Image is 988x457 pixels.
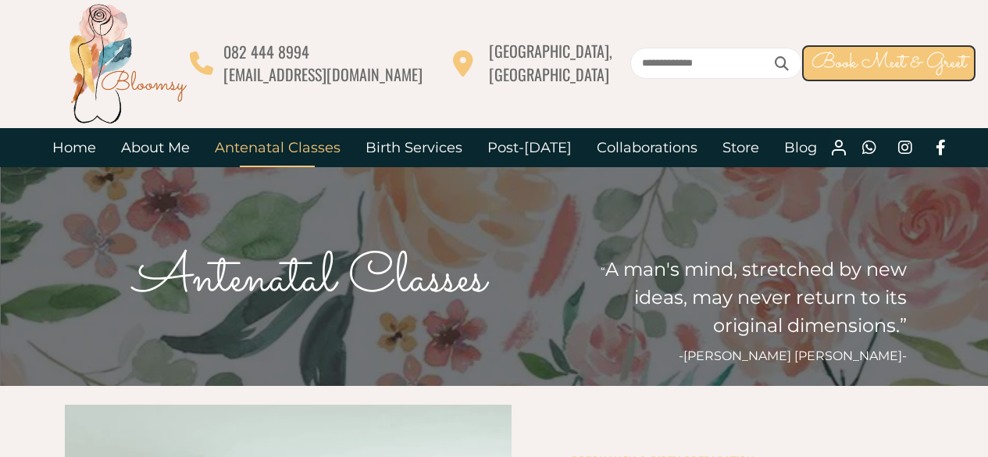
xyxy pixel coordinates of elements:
a: Birth Services [353,128,475,167]
span: [EMAIL_ADDRESS][DOMAIN_NAME] [223,62,423,86]
a: Post-[DATE] [475,128,584,167]
span: Antenatal Classes [134,238,486,320]
span: Book Meet & Greet [811,48,966,78]
span: [GEOGRAPHIC_DATA], [489,39,612,62]
span: [GEOGRAPHIC_DATA] [489,62,609,86]
a: Book Meet & Greet [802,45,976,81]
span: 082 444 8994 [223,40,309,63]
a: Blog [772,128,829,167]
img: Bloomsy [65,1,190,126]
span: “ [601,264,605,279]
span: A man's mind, stretched by new ideas, may never return to its original dimensions. [605,258,907,337]
a: Antenatal Classes [202,128,353,167]
a: About Me [109,128,202,167]
span: ” [900,314,907,337]
a: Home [40,128,109,167]
a: Collaborations [584,128,710,167]
a: Store [710,128,772,167]
span: -[PERSON_NAME] [PERSON_NAME]- [679,348,907,363]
